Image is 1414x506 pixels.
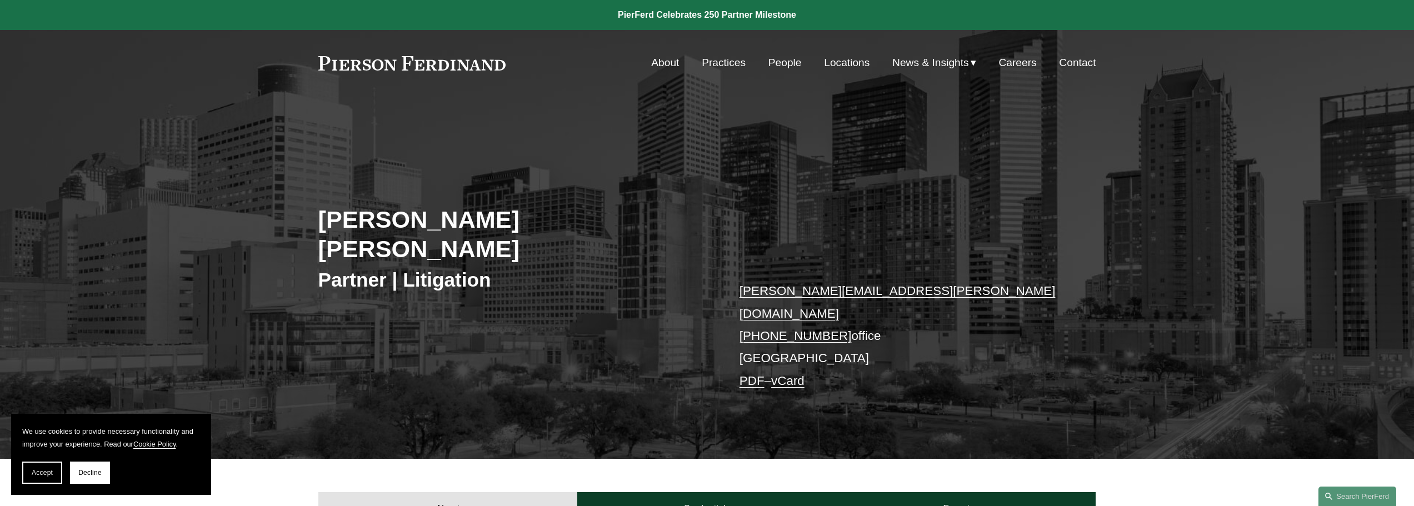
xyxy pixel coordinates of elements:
a: Cookie Policy [133,440,176,448]
a: Careers [998,52,1036,73]
span: Accept [32,469,53,477]
a: Contact [1059,52,1096,73]
button: Decline [70,462,110,484]
a: [PERSON_NAME][EMAIL_ADDRESS][PERSON_NAME][DOMAIN_NAME] [740,284,1056,320]
a: Locations [824,52,870,73]
section: Cookie banner [11,414,211,495]
a: Search this site [1318,487,1396,506]
a: folder dropdown [892,52,976,73]
span: Decline [78,469,102,477]
button: Accept [22,462,62,484]
a: PDF [740,374,765,388]
a: People [768,52,802,73]
p: We use cookies to provide necessary functionality and improve your experience. Read our . [22,425,200,450]
h3: Partner | Litigation [318,268,707,292]
span: News & Insights [892,53,969,73]
a: About [651,52,679,73]
a: [PHONE_NUMBER] [740,329,852,343]
a: Practices [702,52,746,73]
p: office [GEOGRAPHIC_DATA] – [740,280,1063,392]
h2: [PERSON_NAME] [PERSON_NAME] [318,205,707,263]
a: vCard [771,374,805,388]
